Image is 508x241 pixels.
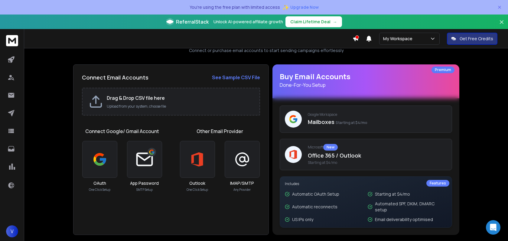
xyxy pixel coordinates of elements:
h3: IMAP/SMTP [230,180,254,186]
span: ✨ [282,3,289,11]
p: You're using the free plan with limited access [190,4,280,10]
p: Get Free Credits [460,36,493,42]
span: → [333,19,337,25]
h1: Other Email Provider [197,128,243,135]
span: ReferralStack [176,18,209,25]
p: Includes [285,181,447,186]
p: Automatic OAuth Setup [292,191,339,197]
p: Upload from your system, choose file [107,104,253,109]
p: One Click Setup [89,187,110,192]
div: Open Intercom Messenger [486,220,500,235]
p: Email deliverability optimised [375,217,433,223]
p: Automated SPF, DKIM, DMARC setup [375,201,447,213]
h3: App Password [130,180,159,186]
p: SMTP Setup [136,187,153,192]
span: Starting at $4/mo [308,160,447,165]
div: Premium [431,67,454,73]
p: US IPs only [292,217,313,223]
h2: Connect Email Accounts [82,73,148,82]
p: Office 365 / Outlook [308,151,447,160]
h3: OAuth [93,180,106,186]
div: New [323,144,338,151]
p: Mailboxes [308,118,447,126]
p: One Click Setup [187,187,208,192]
span: Starting at $4/mo [336,120,367,125]
h2: Drag & Drop CSV file here [107,94,253,102]
h3: Outlook [189,180,205,186]
h1: Buy Email Accounts [280,72,452,89]
p: Done-For-You Setup [280,81,452,89]
p: Connect or purchase email accounts to start sending campaigns effortlessly [189,47,344,54]
button: ✨Upgrade Now [282,1,319,13]
p: Starting at $4/mo [375,191,410,197]
p: Google Workspace [308,112,447,117]
button: Get Free Credits [447,33,497,45]
p: Any Provider [233,187,251,192]
button: Close banner [498,18,506,33]
p: Automatic reconnects [292,204,337,210]
a: See Sample CSV File [212,74,260,81]
p: Microsoft [308,144,447,151]
h1: Connect Google/ Gmail Account [85,128,159,135]
button: V [6,225,18,237]
p: My Workspace [383,36,415,42]
span: Upgrade Now [290,4,319,10]
div: Features [426,180,449,187]
p: Unlock AI-powered affiliate growth [213,19,283,25]
button: Claim Lifetime Deal→ [285,16,342,27]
